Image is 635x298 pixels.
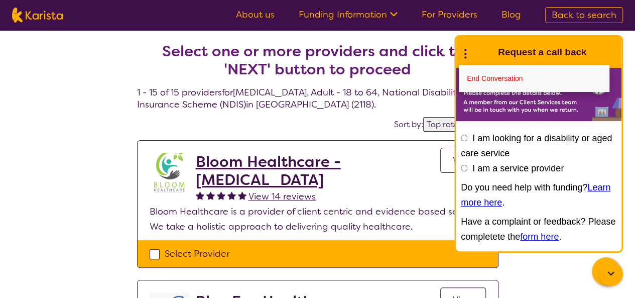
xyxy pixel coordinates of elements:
[498,45,586,60] h1: Request a call back
[12,8,63,23] img: Karista logo
[248,189,316,204] a: View 14 reviews
[422,9,477,21] a: For Providers
[196,153,440,189] a: Bloom Healthcare - [MEDICAL_DATA]
[248,190,316,203] span: View 14 reviews
[472,163,564,173] label: I am a service provider
[472,42,492,62] img: Karista
[440,148,486,173] a: View
[459,65,609,92] a: End Conversation
[236,9,275,21] a: About us
[520,232,559,242] a: form here
[592,257,620,285] button: Channel Menu
[453,154,473,166] span: View
[394,119,423,130] label: Sort by:
[461,214,616,244] p: Have a complaint or feedback? Please completete the .
[217,191,225,200] img: fullstar
[137,18,498,111] h4: 1 - 15 of 15 providers for [MEDICAL_DATA] , Adult - 18 to 64 , National Disability Insurance Sche...
[501,9,521,21] a: Blog
[545,7,623,23] a: Back to search
[456,68,621,121] img: Karista offline chat form to request call back
[150,204,486,234] p: Bloom Healthcare is a provider of client centric and evidence based services. We take a holistic ...
[206,191,215,200] img: fullstar
[299,9,398,21] a: Funding Information
[196,191,204,200] img: fullstar
[461,133,612,158] label: I am looking for a disability or aged care service
[150,153,190,193] img: kyxjko9qh2ft7c3q1pd9.jpg
[552,9,616,21] span: Back to search
[461,180,616,210] p: Do you need help with funding? .
[227,191,236,200] img: fullstar
[238,191,246,200] img: fullstar
[149,42,486,78] h2: Select one or more providers and click the 'NEXT' button to proceed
